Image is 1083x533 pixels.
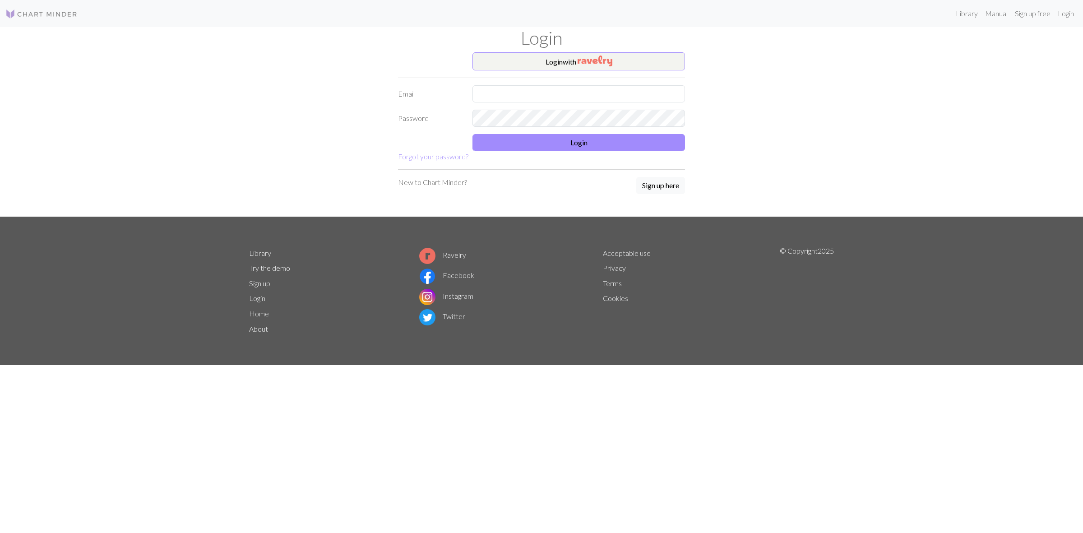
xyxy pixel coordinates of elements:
a: Sign up here [636,177,685,195]
a: Privacy [603,264,626,272]
a: About [249,324,268,333]
button: Sign up here [636,177,685,194]
img: Ravelry [578,56,612,66]
a: Instagram [419,292,473,300]
a: Library [249,249,271,257]
button: Loginwith [472,52,685,70]
label: Email [393,85,467,102]
a: Sign up [249,279,270,287]
button: Login [472,134,685,151]
img: Instagram logo [419,289,435,305]
a: Login [249,294,265,302]
h1: Login [244,27,839,49]
p: New to Chart Minder? [398,177,467,188]
a: Home [249,309,269,318]
a: Facebook [419,271,474,279]
a: Ravelry [419,250,466,259]
p: © Copyright 2025 [780,246,834,337]
a: Cookies [603,294,628,302]
img: Twitter logo [419,309,435,325]
a: Acceptable use [603,249,651,257]
a: Login [1054,5,1078,23]
a: Forgot your password? [398,152,468,161]
a: Twitter [419,312,465,320]
img: Ravelry logo [419,248,435,264]
a: Terms [603,279,622,287]
img: Facebook logo [419,268,435,284]
a: Manual [981,5,1011,23]
a: Library [952,5,981,23]
a: Try the demo [249,264,290,272]
label: Password [393,110,467,127]
a: Sign up free [1011,5,1054,23]
img: Logo [5,9,78,19]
